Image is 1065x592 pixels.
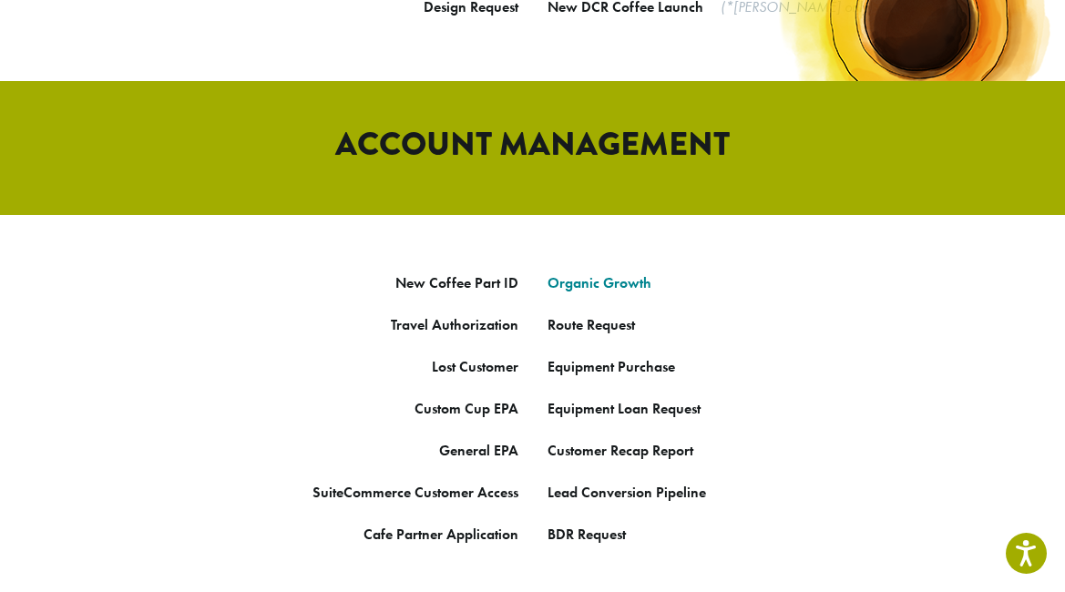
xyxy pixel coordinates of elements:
a: Equipment Loan Request [548,399,701,418]
a: Cafe Partner Application [364,525,518,544]
a: Route Request [548,315,635,334]
a: Lead Conversion Pipeline [548,483,706,502]
a: se [662,357,675,376]
a: SuiteCommerce Customer Access [312,483,518,502]
a: Organic Growth [548,273,651,292]
a: General EPA [439,441,518,460]
h2: ACCOUNT MANAGEMENT [27,125,1038,164]
a: Custom Cup EPA [415,399,518,418]
a: BDR Request [548,525,626,544]
a: Customer Recap Report [548,441,693,460]
a: Travel Authorization [391,315,518,334]
a: Lost Customer [432,357,518,376]
a: Equipment Purcha [548,357,662,376]
a: New Coffee Part ID [395,273,518,292]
